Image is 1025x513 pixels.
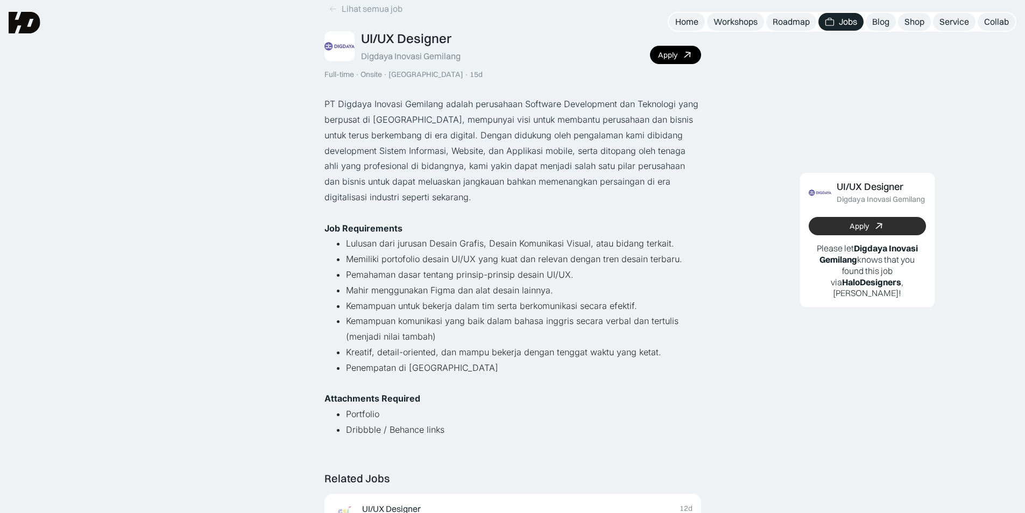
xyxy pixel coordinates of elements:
div: Blog [872,16,889,27]
div: · [355,70,359,79]
div: Apply [658,51,677,60]
div: Jobs [839,16,857,27]
div: · [383,70,387,79]
div: Digdaya Inovasi Gemilang [361,51,461,62]
p: PT Digdaya Inovasi Gemilang adalah perusahaan Software Development dan Teknologi yang berpusat di... [324,96,701,205]
div: UI/UX Designer [837,181,903,193]
div: Shop [904,16,924,27]
div: Digdaya Inovasi Gemilang [837,195,925,204]
b: Digdaya Inovasi Gemilang [819,243,918,265]
a: Jobs [818,13,864,31]
strong: Attachments Required [324,393,420,404]
li: Kemampuan untuk bekerja dalam tim serta berkomunikasi secara efektif. [346,298,701,314]
li: Portfolio [346,406,701,422]
li: Pemahaman dasar tentang prinsip-prinsip desain UI/UX. [346,267,701,283]
div: UI/UX Designer [361,31,451,46]
div: Apply [850,222,869,231]
a: Blog [866,13,896,31]
a: Apply [650,46,701,64]
div: 15d [470,70,483,79]
div: Home [675,16,698,27]
div: Onsite [360,70,382,79]
div: [GEOGRAPHIC_DATA] [388,70,463,79]
a: Home [669,13,705,31]
div: Workshops [713,16,758,27]
b: HaloDesigners [842,277,901,287]
p: Please let knows that you found this job via , [PERSON_NAME]! [809,243,926,299]
li: Kreatif, detail-oriented, dan mampu bekerja dengan tenggat waktu yang ketat. [346,345,701,360]
div: Collab [984,16,1009,27]
a: Apply [809,217,926,235]
li: Kemampuan komunikasi yang baik dalam bahasa inggris secara verbal dan tertulis (menjadi nilai tam... [346,313,701,345]
a: Shop [898,13,931,31]
img: Job Image [324,31,355,61]
div: Lihat semua job [342,3,402,15]
img: Job Image [809,181,831,204]
li: Dribbble / Behance links [346,422,701,438]
div: · [464,70,469,79]
li: Penempatan di [GEOGRAPHIC_DATA] [346,360,701,391]
div: Related Jobs [324,472,390,485]
p: ‍ [324,205,701,221]
div: Roadmap [773,16,810,27]
div: 12d [680,504,692,513]
a: Roadmap [766,13,816,31]
div: Full-time [324,70,354,79]
li: Memiliki portofolio desain UI/UX yang kuat dan relevan dengan tren desain terbaru. [346,251,701,267]
a: Workshops [707,13,764,31]
div: Service [939,16,969,27]
a: Service [933,13,975,31]
a: Collab [978,13,1015,31]
strong: Job Requirements [324,223,402,234]
li: Mahir menggunakan Figma dan alat desain lainnya. [346,283,701,298]
li: Lulusan dari jurusan Desain Grafis, Desain Komunikasi Visual, atau bidang terkait. [346,236,701,251]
